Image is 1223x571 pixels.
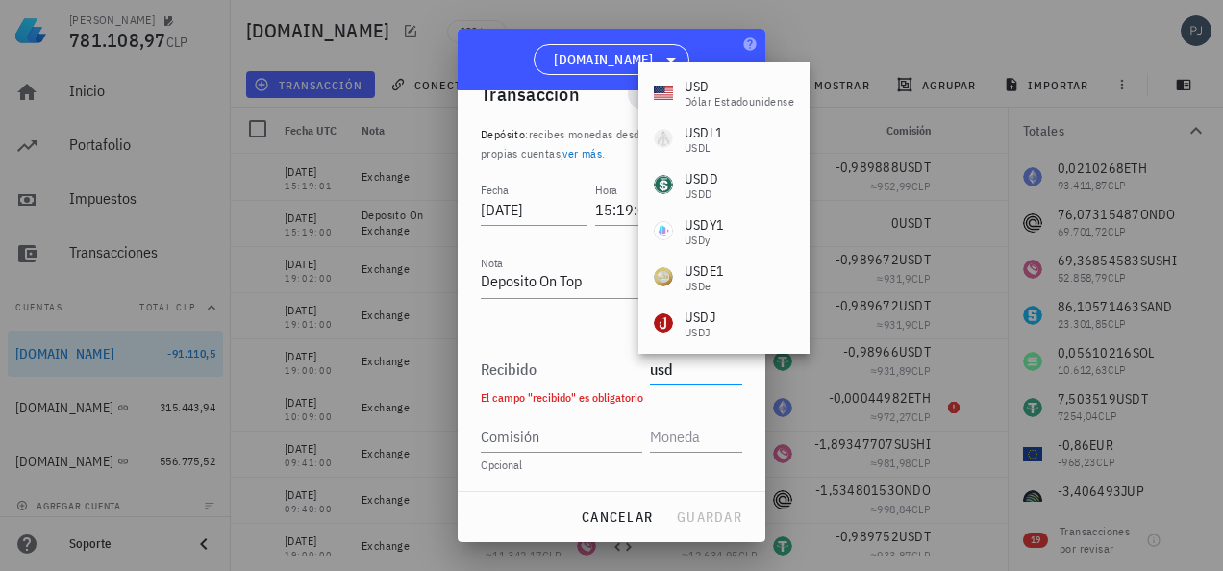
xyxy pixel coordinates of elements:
[481,127,525,141] span: Depósito
[650,354,738,385] input: Moneda
[554,50,653,69] span: [DOMAIN_NAME]
[685,235,724,246] div: USDy
[654,129,673,148] div: USDL1-icon
[685,77,794,96] div: USD
[685,281,724,292] div: USDe
[562,146,602,161] a: ver más
[650,421,738,452] input: Moneda
[685,308,715,327] div: USDJ
[685,327,715,338] div: USDJ
[685,215,724,235] div: USDY1
[481,125,742,163] p: :
[573,500,661,534] button: cancelar
[481,256,503,270] label: Nota
[685,188,718,200] div: USDD
[481,459,742,471] div: Opcional
[481,183,509,197] label: Fecha
[685,142,723,154] div: USDL
[685,169,718,188] div: USDD
[481,392,742,404] div: El campo "recibido" es obligatorio
[685,96,794,108] div: dólar estadounidense
[654,267,673,286] div: USDE1-icon
[654,83,673,102] div: USD-icon
[581,509,653,526] span: cancelar
[654,175,673,194] div: USDD-icon
[685,261,724,281] div: USDE1
[654,221,673,240] div: USDY1-icon
[481,79,580,110] div: Transacción
[654,313,673,333] div: USDJ-icon
[685,123,723,142] div: USDL1
[481,127,702,161] span: recibes monedas desde una de tus propias cuentas, .
[595,183,617,197] label: Hora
